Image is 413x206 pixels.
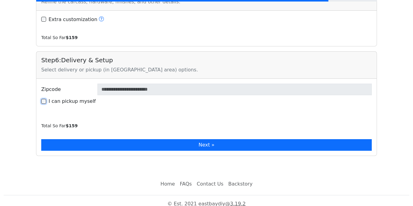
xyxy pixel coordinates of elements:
b: $ 159 [66,35,78,40]
h5: Step 6 : Delivery & Setup [41,56,372,64]
small: Total So Far [41,35,78,40]
div: Select delivery or pickup (in [GEOGRAPHIC_DATA] area) options. [41,66,372,74]
label: Zipcode [38,84,94,95]
a: FAQs [177,178,194,190]
small: Total So Far [41,123,78,128]
a: Backstory [226,178,255,190]
input: Extra customization [41,17,46,22]
b: $ 159 [66,123,78,128]
button: Extra customization [99,16,104,23]
label: I can pickup myself [49,98,96,105]
a: Home [158,178,177,190]
label: Extra customization [49,16,104,23]
a: Contact Us [194,178,226,190]
input: I can pickup myself [41,99,46,104]
button: Next » [41,139,372,151]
